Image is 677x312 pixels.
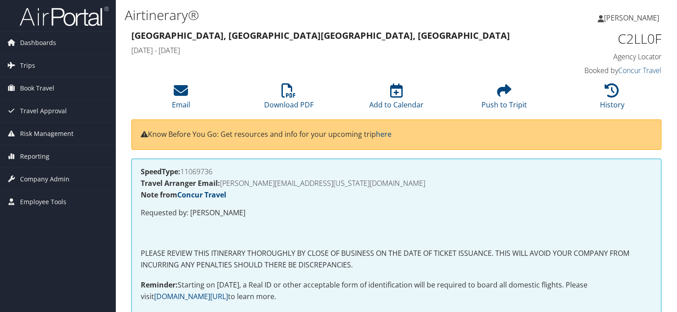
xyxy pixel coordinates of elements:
[539,52,661,62] h4: Agency Locator
[20,145,49,168] span: Reporting
[618,66,661,75] a: Concur Travel
[20,123,73,145] span: Risk Management
[141,180,652,187] h4: [PERSON_NAME][EMAIL_ADDRESS][US_STATE][DOMAIN_NAME]
[141,190,226,200] strong: Note from
[141,248,652,271] p: PLEASE REVIEW THIS ITINERARY THOROUGHLY BY CLOSE OF BUSINESS ON THE DATE OF TICKET ISSUANCE. THIS...
[131,45,526,55] h4: [DATE] - [DATE]
[539,66,661,75] h4: Booked by
[20,191,66,213] span: Employee Tools
[141,178,220,188] strong: Travel Arranger Email:
[20,100,67,122] span: Travel Approval
[20,77,54,99] span: Book Travel
[20,54,35,77] span: Trips
[481,88,527,110] a: Push to Tripit
[376,129,392,139] a: here
[141,207,652,219] p: Requested by: [PERSON_NAME]
[154,291,228,301] a: [DOMAIN_NAME][URL]
[20,168,69,190] span: Company Admin
[172,88,190,110] a: Email
[369,88,424,110] a: Add to Calendar
[125,6,487,25] h1: Airtinerary®
[141,167,180,177] strong: SpeedType:
[141,280,178,290] strong: Reminder:
[141,129,652,140] p: Know Before You Go: Get resources and info for your upcoming trip
[131,29,510,41] strong: [GEOGRAPHIC_DATA], [GEOGRAPHIC_DATA] [GEOGRAPHIC_DATA], [GEOGRAPHIC_DATA]
[141,168,652,175] h4: 11069736
[20,6,109,27] img: airportal-logo.png
[539,29,661,48] h1: C2LL0F
[141,279,652,302] p: Starting on [DATE], a Real ID or other acceptable form of identification will be required to boar...
[604,13,659,23] span: [PERSON_NAME]
[598,4,668,31] a: [PERSON_NAME]
[20,32,56,54] span: Dashboards
[600,88,624,110] a: History
[264,88,314,110] a: Download PDF
[177,190,226,200] a: Concur Travel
